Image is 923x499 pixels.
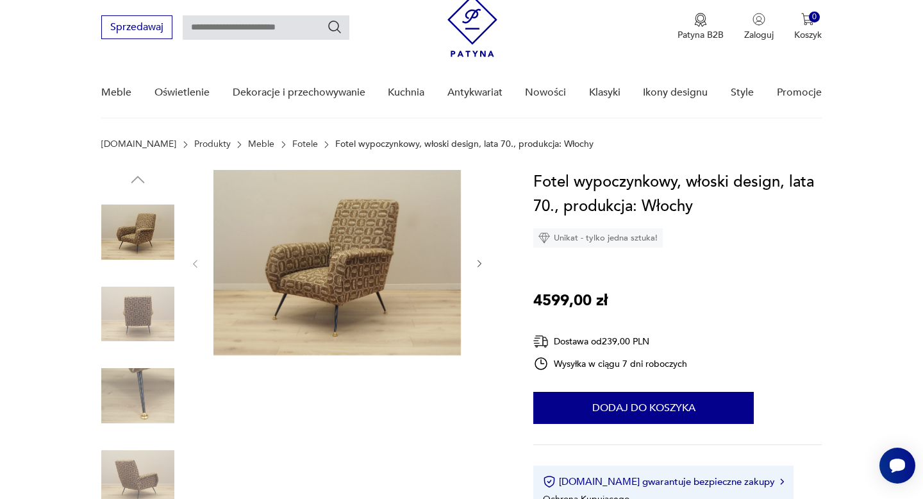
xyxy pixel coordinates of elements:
a: Meble [248,139,274,149]
img: Ikona certyfikatu [543,475,556,488]
img: Zdjęcie produktu Fotel wypoczynkowy, włoski design, lata 70., produkcja: Włochy [101,278,174,351]
div: 0 [809,12,820,22]
img: Ikona koszyka [801,13,814,26]
a: Kuchnia [388,68,424,117]
img: Ikona medalu [694,13,707,27]
p: 4599,00 zł [533,289,608,313]
button: Patyna B2B [678,13,724,41]
button: Zaloguj [744,13,774,41]
button: [DOMAIN_NAME] gwarantuje bezpieczne zakupy [543,475,783,488]
img: Zdjęcie produktu Fotel wypoczynkowy, włoski design, lata 70., produkcja: Włochy [101,359,174,432]
img: Ikonka użytkownika [753,13,765,26]
div: Unikat - tylko jedna sztuka! [533,228,663,248]
a: Ikony designu [643,68,708,117]
a: Produkty [194,139,231,149]
p: Koszyk [794,29,822,41]
div: Dostawa od 239,00 PLN [533,334,687,350]
img: Ikona diamentu [538,232,550,244]
a: Ikona medaluPatyna B2B [678,13,724,41]
div: Wysyłka w ciągu 7 dni roboczych [533,356,687,371]
a: Style [731,68,754,117]
button: Sprzedawaj [101,15,172,39]
a: Oświetlenie [154,68,210,117]
img: Zdjęcie produktu Fotel wypoczynkowy, włoski design, lata 70., produkcja: Włochy [213,170,461,355]
a: Antykwariat [447,68,503,117]
h1: Fotel wypoczynkowy, włoski design, lata 70., produkcja: Włochy [533,170,821,219]
p: Patyna B2B [678,29,724,41]
button: Dodaj do koszyka [533,392,754,424]
a: [DOMAIN_NAME] [101,139,176,149]
a: Klasyki [589,68,620,117]
img: Ikona strzałki w prawo [780,478,784,485]
a: Meble [101,68,131,117]
button: Szukaj [327,19,342,35]
a: Promocje [777,68,822,117]
a: Nowości [525,68,566,117]
button: 0Koszyk [794,13,822,41]
p: Zaloguj [744,29,774,41]
a: Sprzedawaj [101,24,172,33]
iframe: Smartsupp widget button [879,448,915,484]
a: Fotele [292,139,318,149]
img: Ikona dostawy [533,334,549,350]
img: Zdjęcie produktu Fotel wypoczynkowy, włoski design, lata 70., produkcja: Włochy [101,196,174,269]
a: Dekoracje i przechowywanie [233,68,365,117]
p: Fotel wypoczynkowy, włoski design, lata 70., produkcja: Włochy [335,139,594,149]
